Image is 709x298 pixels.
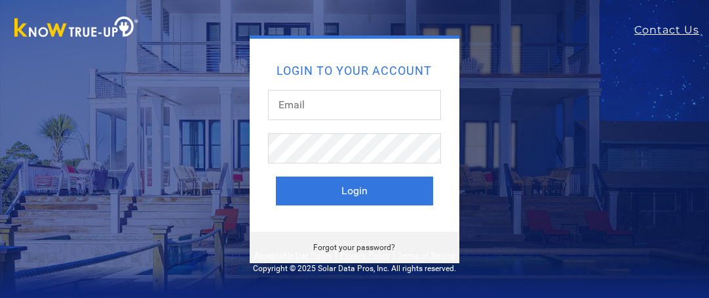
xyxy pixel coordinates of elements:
[335,248,337,261] span: |
[276,177,433,205] button: Login
[254,251,332,260] a: Acceptable Use Policy
[268,90,441,120] input: Email
[8,14,145,43] img: Know True-Up
[313,243,395,252] a: Forgot your password?
[340,251,390,260] a: Privacy Policy
[634,22,709,38] a: Contact Us
[398,251,455,260] a: Terms of Service
[393,248,395,261] span: |
[276,65,433,77] h2: Login to your account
